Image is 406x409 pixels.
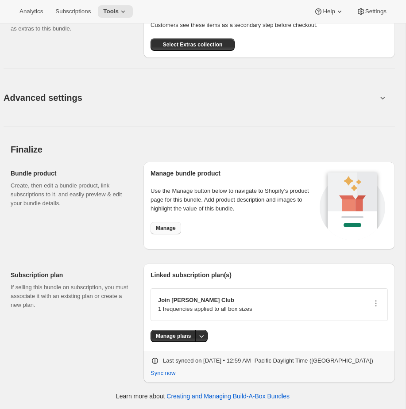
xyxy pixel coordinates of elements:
[50,5,96,18] button: Subscriptions
[11,283,129,310] p: If selling this bundle on subscription, you must associate it with an existing plan or create a n...
[151,271,388,279] h2: Linked subscription plan(s)
[151,222,181,234] button: Manage
[156,333,191,340] span: Manage plans
[11,271,129,279] h2: Subscription plan
[351,5,392,18] button: Settings
[151,187,317,213] p: Use the Manage button below to navigate to Shopify’s product page for this bundle. Add product de...
[4,91,82,105] span: Advanced settings
[151,369,175,378] span: Sync now
[11,181,129,208] p: Create, then edit a bundle product, link subscriptions to it, and easily preview & edit your bund...
[166,393,290,400] a: Creating and Managing Build-A-Box Bundles
[55,8,91,15] span: Subscriptions
[11,15,129,33] p: Select which products you would like to offer as extras to this bundle.
[103,8,119,15] span: Tools
[151,330,196,342] button: Manage plans
[116,392,290,401] p: Learn more about
[365,8,387,15] span: Settings
[158,296,252,305] p: Join [PERSON_NAME] Club
[11,169,129,178] h2: Bundle product
[151,169,317,178] h2: Manage bundle product
[14,5,48,18] button: Analytics
[11,144,395,155] h2: Finalize
[98,5,133,18] button: Tools
[195,330,208,342] button: More actions
[151,38,235,51] button: Select Extras collection
[309,5,349,18] button: Help
[163,356,251,365] p: Last synced on [DATE] • 12:59 AM
[156,225,176,232] span: Manage
[158,305,252,313] p: 1 frequencies applied to all box sizes
[163,41,223,48] span: Select Extras collection
[145,366,181,380] button: Sync now
[19,8,43,15] span: Analytics
[323,8,335,15] span: Help
[255,356,373,365] p: Pacific Daylight Time ([GEOGRAPHIC_DATA])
